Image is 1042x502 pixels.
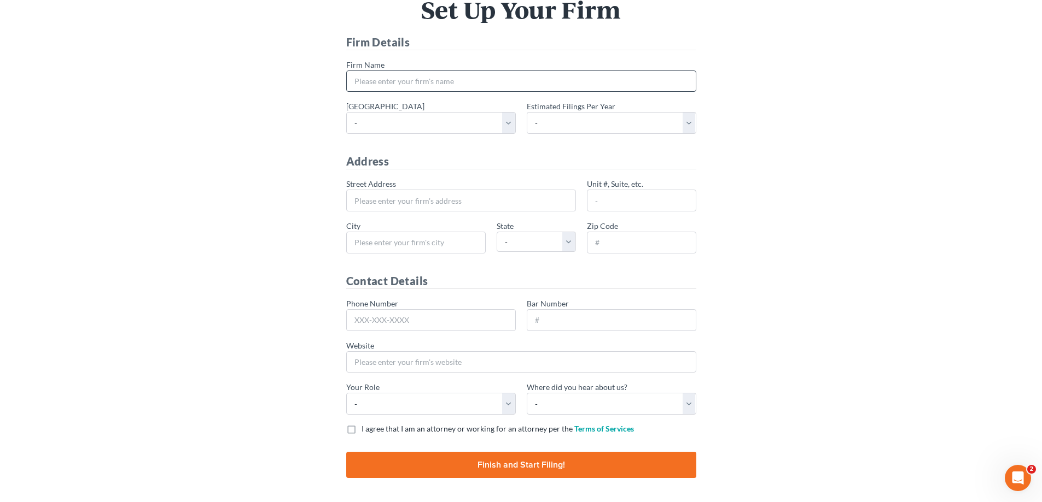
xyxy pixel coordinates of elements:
[497,220,514,232] label: State
[1005,465,1031,491] iframe: Intercom live chat
[587,232,696,253] input: #
[527,381,627,393] label: Where did you hear about us?
[346,381,380,393] label: Your Role
[346,220,360,232] label: City
[574,424,634,433] a: Terms of Services
[346,70,696,92] input: Please enter your firm's name
[587,190,696,211] input: -
[1027,465,1036,474] span: 2
[527,101,615,112] label: Estimated Filings Per Year
[346,452,696,478] input: Finish and Start Filing!
[587,178,643,190] label: Unit #, Suite, etc.
[346,101,424,112] label: [GEOGRAPHIC_DATA]
[346,59,385,70] label: Firm Name
[527,298,569,309] label: Bar Number
[346,232,486,253] input: Plese enter your firm's city
[346,340,374,351] label: Website
[346,351,696,373] input: Please enter your firm's website
[346,298,398,309] label: Phone Number
[346,178,396,190] label: Street Address
[527,309,696,331] input: #
[346,153,696,169] h4: Address
[346,309,516,331] input: XXX-XXX-XXXX
[346,34,696,50] h4: Firm Details
[346,190,576,211] input: Please enter your firm's address
[346,273,696,289] h4: Contact Details
[587,220,618,232] label: Zip Code
[362,424,573,433] span: I agree that I am an attorney or working for an attorney per the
